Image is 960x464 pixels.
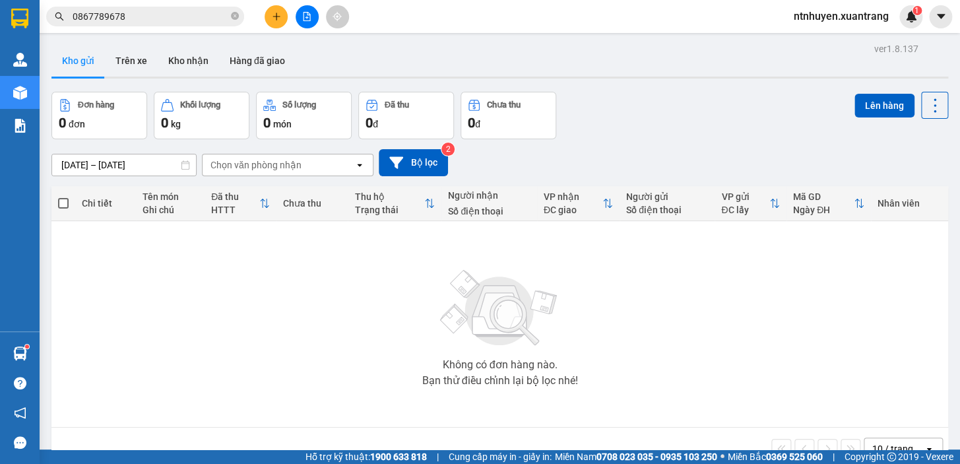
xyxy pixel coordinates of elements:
sup: 1 [912,6,922,15]
div: Bạn thử điều chỉnh lại bộ lọc nhé! [422,376,577,386]
strong: 0369 525 060 [766,451,823,462]
div: 10 / trang [872,442,913,455]
span: 0 [59,115,66,131]
div: Trạng thái [354,205,424,215]
span: file-add [302,12,311,21]
sup: 2 [441,143,455,156]
th: Toggle SortBy [537,186,620,221]
span: Hỗ trợ kỹ thuật: [305,449,427,464]
th: Toggle SortBy [715,186,786,221]
button: Kho gửi [51,45,105,77]
span: 0 [263,115,271,131]
img: svg+xml;base64,PHN2ZyBjbGFzcz0ibGlzdC1wbHVnX19zdmciIHhtbG5zPSJodHRwOi8vd3d3LnczLm9yZy8yMDAwL3N2Zy... [433,262,565,354]
button: Bộ lọc [379,149,448,176]
span: 0 [468,115,475,131]
span: aim [333,12,342,21]
div: Nhân viên [878,198,942,209]
span: ⚪️ [720,454,724,459]
div: Số lượng [282,100,316,110]
svg: open [924,444,934,454]
span: close-circle [231,11,239,23]
th: Toggle SortBy [786,186,871,221]
div: Chưa thu [487,100,521,110]
button: Trên xe [105,45,158,77]
div: Chưa thu [283,198,342,209]
svg: open [354,160,365,170]
img: warehouse-icon [13,53,27,67]
img: solution-icon [13,119,27,133]
div: Số điện thoại [626,205,708,215]
span: message [14,436,26,449]
div: ĐC lấy [721,205,769,215]
button: Lên hàng [854,94,914,117]
input: Tìm tên, số ĐT hoặc mã đơn [73,9,228,24]
strong: 0708 023 035 - 0935 103 250 [596,451,717,462]
button: Số lượng0món [256,92,352,139]
span: đ [373,119,378,129]
span: món [273,119,292,129]
button: Kho nhận [158,45,219,77]
span: notification [14,407,26,419]
span: plus [272,12,281,21]
span: caret-down [935,11,947,22]
div: Thu hộ [354,191,424,202]
button: Đã thu0đ [358,92,454,139]
span: question-circle [14,377,26,389]
div: ver 1.8.137 [874,42,918,56]
button: aim [326,5,349,28]
button: Khối lượng0kg [154,92,249,139]
div: HTTT [211,205,259,215]
div: Tên món [143,191,198,202]
img: warehouse-icon [13,347,27,360]
div: Ghi chú [143,205,198,215]
span: | [437,449,439,464]
div: Chọn văn phòng nhận [210,158,302,172]
button: Đơn hàng0đơn [51,92,147,139]
div: Người nhận [448,190,530,201]
span: search [55,12,64,21]
span: kg [171,119,181,129]
img: icon-new-feature [905,11,917,22]
img: warehouse-icon [13,86,27,100]
div: Số điện thoại [448,206,530,216]
div: Người gửi [626,191,708,202]
button: Chưa thu0đ [461,92,556,139]
span: đơn [69,119,85,129]
div: Đã thu [211,191,259,202]
button: plus [265,5,288,28]
span: | [833,449,835,464]
strong: 1900 633 818 [370,451,427,462]
input: Select a date range. [52,154,196,176]
th: Toggle SortBy [205,186,276,221]
button: caret-down [929,5,952,28]
span: đ [475,119,480,129]
div: VP gửi [721,191,769,202]
div: VP nhận [544,191,602,202]
div: Khối lượng [180,100,220,110]
span: Cung cấp máy in - giấy in: [449,449,552,464]
span: close-circle [231,12,239,20]
button: file-add [296,5,319,28]
div: Đã thu [385,100,409,110]
span: 0 [161,115,168,131]
div: Ngày ĐH [793,205,854,215]
span: copyright [887,452,896,461]
div: Không có đơn hàng nào. [442,360,557,370]
span: 1 [914,6,919,15]
span: Miền Bắc [728,449,823,464]
span: 0 [366,115,373,131]
span: Miền Nam [555,449,717,464]
div: Chi tiết [82,198,129,209]
button: Hàng đã giao [219,45,296,77]
img: logo-vxr [11,9,28,28]
sup: 1 [25,345,29,348]
div: Mã GD [793,191,854,202]
span: ntnhuyen.xuantrang [783,8,899,24]
div: ĐC giao [544,205,602,215]
th: Toggle SortBy [348,186,441,221]
div: Đơn hàng [78,100,114,110]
